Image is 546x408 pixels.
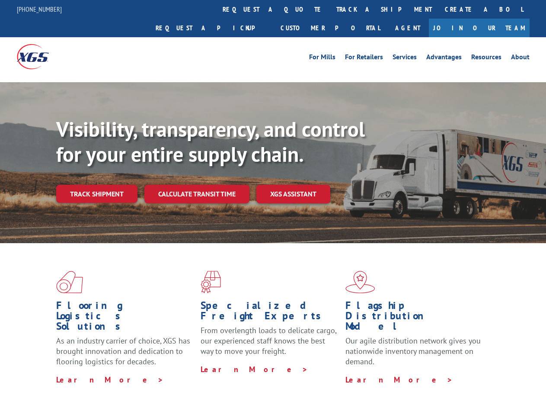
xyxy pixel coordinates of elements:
[274,19,386,37] a: Customer Portal
[429,19,530,37] a: Join Our Team
[56,271,83,293] img: xgs-icon-total-supply-chain-intelligence-red
[345,336,481,366] span: Our agile distribution network gives you nationwide inventory management on demand.
[393,54,417,63] a: Services
[345,271,375,293] img: xgs-icon-flagship-distribution-model-red
[345,300,483,336] h1: Flagship Distribution Model
[149,19,274,37] a: Request a pickup
[17,5,62,13] a: [PHONE_NUMBER]
[56,185,137,203] a: Track shipment
[345,375,453,385] a: Learn More >
[201,364,308,374] a: Learn More >
[56,300,194,336] h1: Flooring Logistics Solutions
[256,185,330,203] a: XGS ASSISTANT
[386,19,429,37] a: Agent
[426,54,462,63] a: Advantages
[56,116,365,167] b: Visibility, transparency, and control for your entire supply chain.
[201,300,338,325] h1: Specialized Freight Experts
[144,185,249,203] a: Calculate transit time
[201,271,221,293] img: xgs-icon-focused-on-flooring-red
[309,54,335,63] a: For Mills
[56,336,190,366] span: As an industry carrier of choice, XGS has brought innovation and dedication to flooring logistics...
[511,54,530,63] a: About
[56,375,164,385] a: Learn More >
[201,325,338,364] p: From overlength loads to delicate cargo, our experienced staff knows the best way to move your fr...
[345,54,383,63] a: For Retailers
[471,54,501,63] a: Resources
